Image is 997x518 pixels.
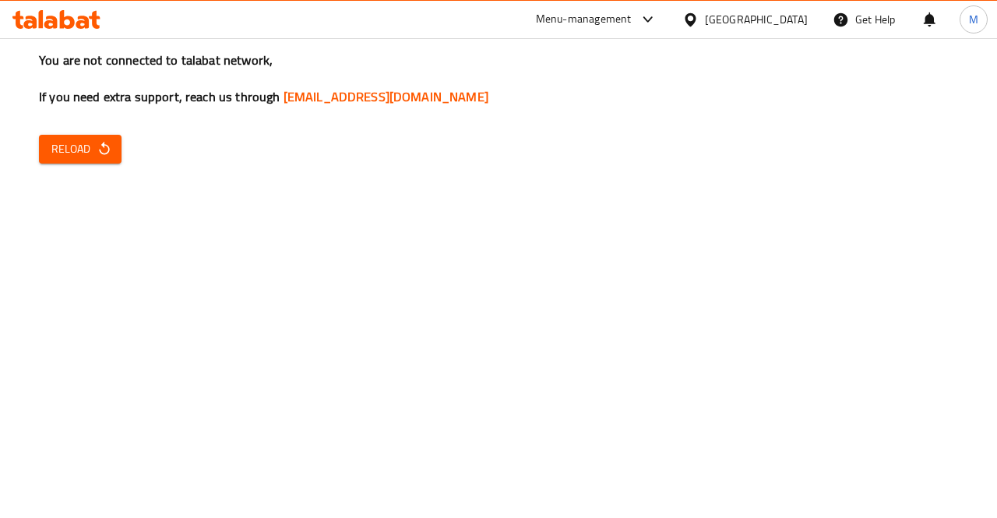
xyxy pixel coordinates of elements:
a: [EMAIL_ADDRESS][DOMAIN_NAME] [284,85,488,108]
button: Reload [39,135,122,164]
span: Reload [51,139,109,159]
span: M [969,11,978,28]
div: Menu-management [536,10,632,29]
div: [GEOGRAPHIC_DATA] [705,11,808,28]
h3: You are not connected to talabat network, If you need extra support, reach us through [39,51,958,106]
